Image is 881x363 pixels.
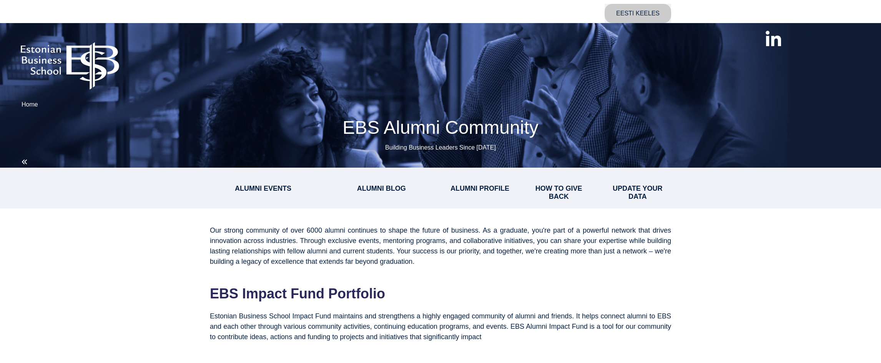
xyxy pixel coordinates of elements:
[8,31,132,94] img: ebs_logo2016_white-1
[766,31,781,46] img: linkedin-xxl
[210,226,671,265] span: Our strong community of over 6000 alumni continues to shape the future of business. As a graduate...
[235,185,291,192] a: ALUMNI EVENTS
[210,312,671,341] span: Estonian Business School Impact Fund maintains and strengthens a highly engaged community of alum...
[385,144,496,151] span: Building Business Leaders Since [DATE]
[450,185,509,192] a: ALUMNI PROFILE
[342,117,539,138] span: EBS Alumni Community
[605,4,671,23] a: Eesti keeles
[613,185,662,200] a: UPDATE YOUR DATA
[210,286,671,302] h2: EBS Impact Fund Portfolio
[535,185,582,200] a: HOW TO GIVE BACK
[22,101,38,108] a: Home
[357,185,406,192] a: ALUMNI BLOG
